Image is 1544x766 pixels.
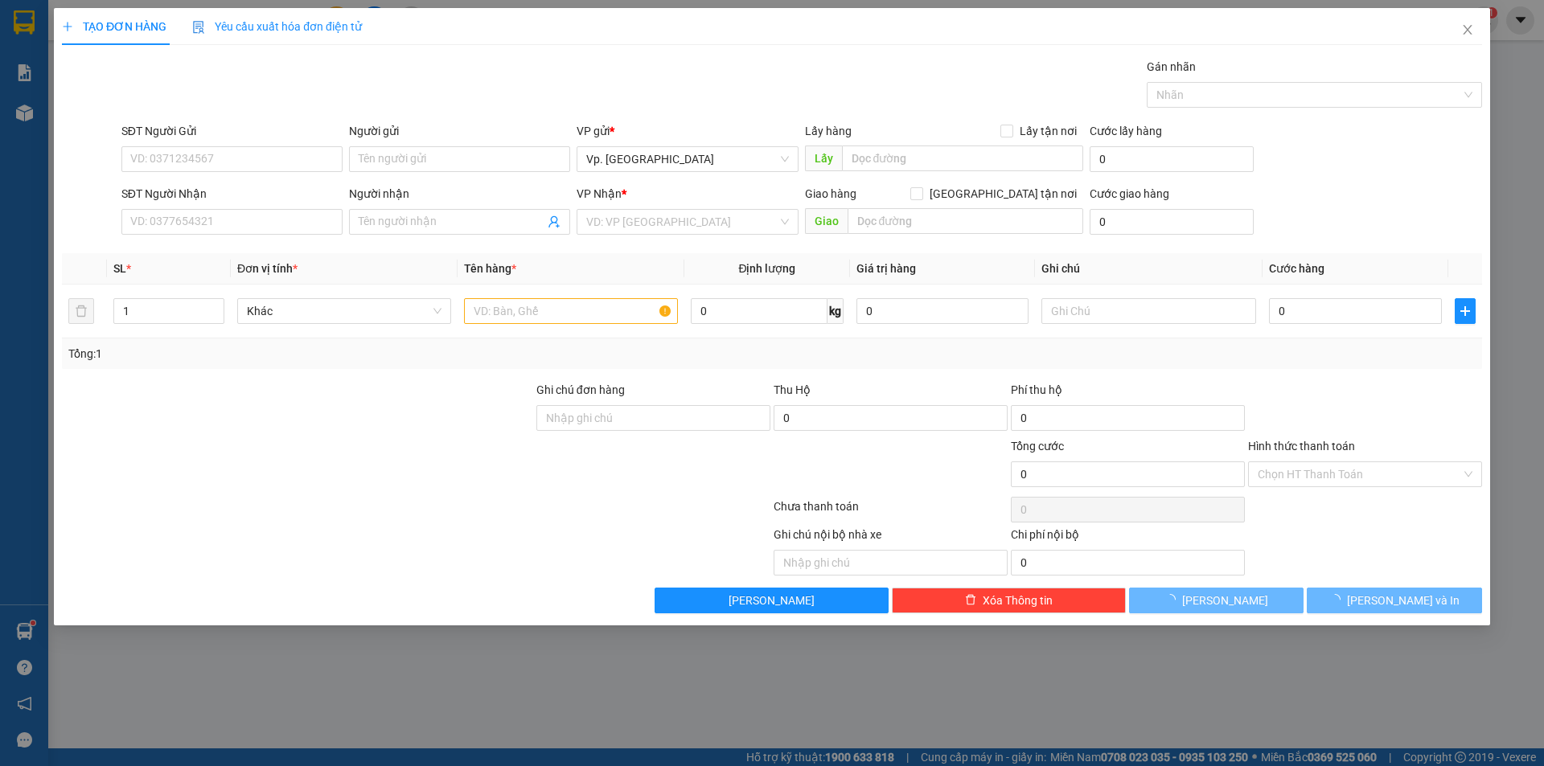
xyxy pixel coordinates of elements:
div: Ghi chú nội bộ nhà xe [774,526,1008,550]
label: Cước giao hàng [1090,187,1169,200]
span: VP Nhận [577,187,622,200]
div: SĐT Người Nhận [121,185,343,203]
span: [PERSON_NAME] [729,592,815,609]
input: 0 [856,298,1029,324]
span: plus [1456,305,1475,317]
span: Tổng cước [1011,440,1064,453]
span: user-add [548,215,561,228]
button: delete [68,298,94,324]
label: Gán nhãn [1147,60,1196,73]
div: Phí thu hộ [1011,381,1245,405]
div: VP gửi [577,122,799,140]
span: Tên hàng [464,262,516,275]
span: TẠO ĐƠN HÀNG [62,20,166,33]
button: [PERSON_NAME] [1129,588,1304,613]
span: Cước hàng [1269,262,1324,275]
div: Chi phí nội bộ [1011,526,1245,550]
input: Ghi chú đơn hàng [536,405,770,431]
input: Cước lấy hàng [1090,146,1254,172]
input: Cước giao hàng [1090,209,1254,235]
button: deleteXóa Thông tin [893,588,1127,613]
span: [PERSON_NAME] và In [1347,592,1460,609]
input: Nhập ghi chú [774,550,1008,576]
span: loading [1165,594,1183,605]
input: Ghi Chú [1042,298,1256,324]
span: Khác [247,299,441,323]
span: Vp. Phan Rang [587,147,789,171]
button: plus [1455,298,1476,324]
div: Tổng: 1 [68,345,596,363]
span: SL [113,262,126,275]
input: Dọc đường [842,145,1083,171]
span: Thu Hộ [774,383,811,396]
div: Chưa thanh toán [772,498,1009,526]
span: Giao hàng [805,187,856,200]
span: Yêu cầu xuất hóa đơn điện tử [192,20,362,33]
span: Lấy [805,145,842,171]
span: Lấy hàng [805,125,852,137]
span: Lấy tận nơi [1013,122,1083,140]
span: [PERSON_NAME] [1183,592,1269,609]
th: Ghi chú [1036,253,1263,285]
span: Đơn vị tính [237,262,298,275]
button: [PERSON_NAME] [655,588,889,613]
span: Xóa Thông tin [983,592,1053,609]
button: [PERSON_NAME] và In [1308,588,1482,613]
span: [GEOGRAPHIC_DATA] tận nơi [923,185,1083,203]
input: Dọc đường [848,208,1083,234]
span: Giao [805,208,848,234]
span: Định lượng [739,262,796,275]
input: VD: Bàn, Ghế [464,298,678,324]
span: loading [1329,594,1347,605]
span: delete [965,594,976,607]
div: SĐT Người Gửi [121,122,343,140]
span: plus [62,21,73,32]
button: Close [1445,8,1490,53]
span: kg [827,298,844,324]
span: close [1461,23,1474,36]
label: Ghi chú đơn hàng [536,383,625,396]
span: Giá trị hàng [856,262,916,275]
img: icon [192,21,205,34]
div: Người nhận [349,185,570,203]
div: Người gửi [349,122,570,140]
label: Cước lấy hàng [1090,125,1162,137]
label: Hình thức thanh toán [1248,440,1355,453]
